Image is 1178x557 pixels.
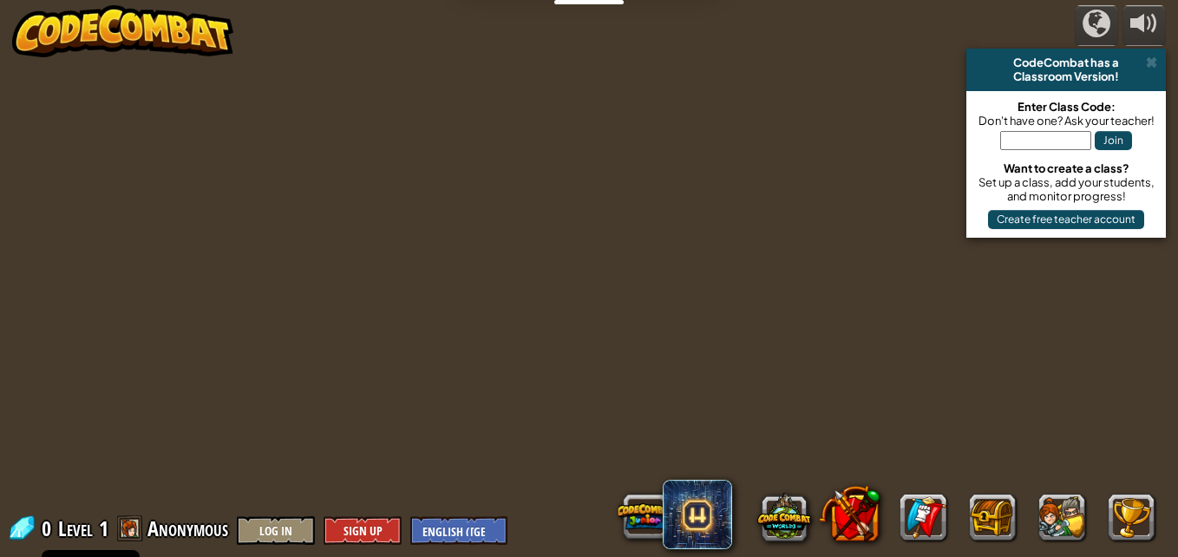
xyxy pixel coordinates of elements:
[42,514,56,542] span: 0
[58,514,93,543] span: Level
[1075,5,1118,46] button: Campaigns
[975,161,1157,175] div: Want to create a class?
[324,516,402,545] button: Sign Up
[12,5,234,57] img: CodeCombat - Learn how to code by playing a game
[237,516,315,545] button: Log In
[99,514,108,542] span: 1
[988,210,1144,229] button: Create free teacher account
[1122,5,1166,46] button: Adjust volume
[147,514,228,542] span: Anonymous
[973,69,1159,83] div: Classroom Version!
[973,56,1159,69] div: CodeCombat has a
[1095,131,1132,150] button: Join
[975,175,1157,203] div: Set up a class, add your students, and monitor progress!
[975,100,1157,114] div: Enter Class Code:
[975,114,1157,128] div: Don't have one? Ask your teacher!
